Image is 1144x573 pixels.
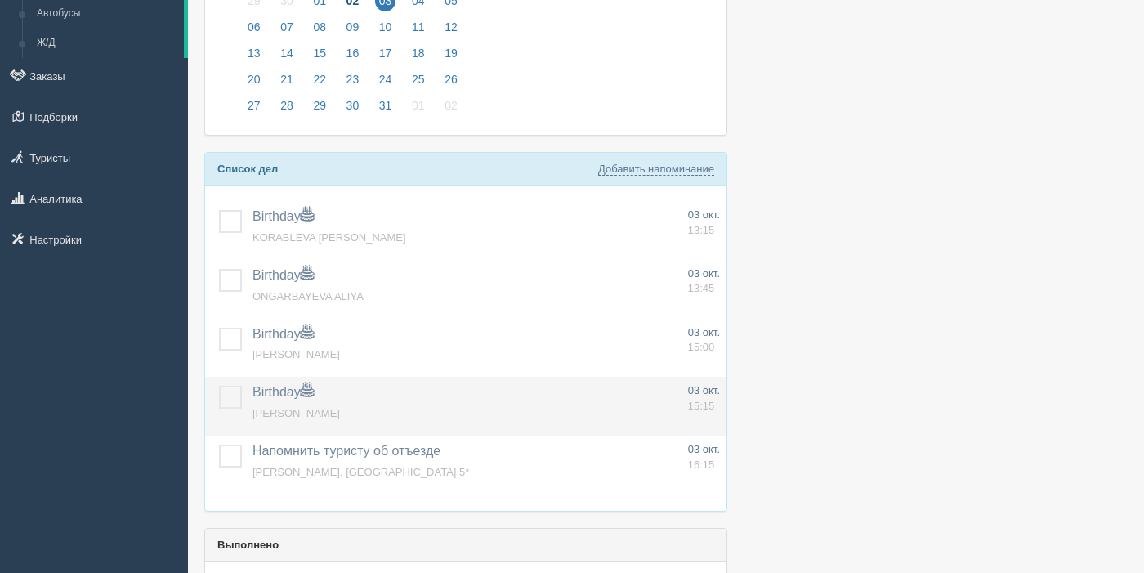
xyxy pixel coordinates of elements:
span: 30 [342,95,364,116]
a: KORABLEVA [PERSON_NAME] [252,231,406,244]
span: 15:00 [688,341,715,353]
a: 30 [337,96,369,123]
span: 03 окт. [688,208,720,221]
span: 22 [309,69,330,90]
span: 13 [244,43,265,64]
a: 03 окт. 13:15 [688,208,720,238]
a: 12 [436,18,463,44]
span: 14 [276,43,297,64]
a: 01 [403,96,434,123]
span: 21 [276,69,297,90]
a: Birthday [252,268,314,282]
span: 13:45 [688,282,715,294]
span: 13:15 [688,224,715,236]
a: 23 [337,70,369,96]
a: [PERSON_NAME] [252,407,340,419]
span: 20 [244,69,265,90]
a: 25 [403,70,434,96]
span: 31 [375,95,396,116]
a: 19 [436,44,463,70]
a: 11 [403,18,434,44]
a: 28 [271,96,302,123]
a: Birthday [252,385,314,399]
a: 27 [239,96,270,123]
a: 03 окт. 15:15 [688,383,720,414]
span: 16 [342,43,364,64]
a: 03 окт. 16:15 [688,442,720,472]
span: 29 [309,95,330,116]
a: 03 окт. 15:00 [688,325,720,356]
span: 25 [408,69,429,90]
a: 08 [304,18,335,44]
a: 29 [304,96,335,123]
a: 31 [370,96,401,123]
a: 26 [436,70,463,96]
a: 09 [337,18,369,44]
span: 17 [375,43,396,64]
span: 10 [375,16,396,38]
a: 16 [337,44,369,70]
a: 14 [271,44,302,70]
a: ONGARBAYEVA ALIYA [252,290,364,302]
span: 18 [408,43,429,64]
span: 01 [408,95,429,116]
span: 11 [408,16,429,38]
a: [PERSON_NAME], [GEOGRAPHIC_DATA] 5* [252,466,469,478]
a: Birthday [252,209,314,223]
span: 03 окт. [688,384,720,396]
span: 12 [440,16,462,38]
b: Список дел [217,163,278,175]
a: 24 [370,70,401,96]
span: 03 окт. [688,267,720,280]
span: 03 окт. [688,443,720,455]
a: 02 [436,96,463,123]
a: 17 [370,44,401,70]
a: 06 [239,18,270,44]
span: 15 [309,43,330,64]
span: 24 [375,69,396,90]
span: 28 [276,95,297,116]
span: 15:15 [688,400,715,412]
a: 22 [304,70,335,96]
span: 09 [342,16,364,38]
a: Напомнить туристу об отъезде [252,444,440,458]
a: 18 [403,44,434,70]
span: 19 [440,43,462,64]
b: Выполнено [217,539,279,551]
a: Birthday [252,327,314,341]
a: 03 окт. 13:45 [688,266,720,297]
span: 26 [440,69,462,90]
a: 20 [239,70,270,96]
a: 07 [271,18,302,44]
span: 07 [276,16,297,38]
span: 02 [440,95,462,116]
span: 06 [244,16,265,38]
a: 13 [239,44,270,70]
a: 15 [304,44,335,70]
a: [PERSON_NAME] [252,348,340,360]
a: 10 [370,18,401,44]
a: 21 [271,70,302,96]
span: 23 [342,69,364,90]
span: 08 [309,16,330,38]
span: 27 [244,95,265,116]
a: Ж/Д [29,29,184,58]
a: Добавить напоминание [598,163,714,176]
span: 03 окт. [688,326,720,338]
span: 16:15 [688,459,715,471]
